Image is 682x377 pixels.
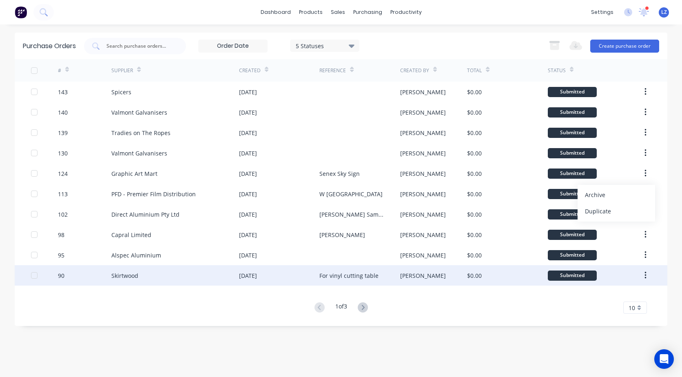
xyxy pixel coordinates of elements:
div: 143 [58,88,68,96]
div: $0.00 [467,271,482,280]
span: LZ [661,9,667,16]
div: $0.00 [467,88,482,96]
div: Total [467,67,482,74]
div: # [58,67,61,74]
div: [DATE] [239,129,257,137]
div: [PERSON_NAME] [400,271,446,280]
div: Graphic Art Mart [111,169,157,178]
div: [PERSON_NAME] [400,149,446,157]
div: $0.00 [467,231,482,239]
div: sales [327,6,349,18]
div: Valmont Galvanisers [111,108,167,117]
div: [DATE] [239,251,257,259]
div: products [295,6,327,18]
img: Factory [15,6,27,18]
div: 98 [58,231,64,239]
div: PFD - Premier Film Distribution [111,190,196,198]
div: [DATE] [239,108,257,117]
div: 124 [58,169,68,178]
div: 95 [58,251,64,259]
div: 5 Statuses [296,41,354,50]
div: $0.00 [467,251,482,259]
div: Valmont Galvanisers [111,149,167,157]
div: [PERSON_NAME] [319,231,365,239]
div: Submitted [548,148,597,158]
div: [PERSON_NAME] [400,129,446,137]
div: [DATE] [239,149,257,157]
div: [DATE] [239,210,257,219]
div: $0.00 [467,190,482,198]
div: Spicers [111,88,131,96]
div: [PERSON_NAME] [400,190,446,198]
div: 90 [58,271,64,280]
div: $0.00 [467,129,482,137]
div: Skirtwood [111,271,138,280]
div: [PERSON_NAME] [400,251,446,259]
div: 1 of 3 [335,302,347,314]
a: dashboard [257,6,295,18]
div: Submitted [548,107,597,118]
div: [DATE] [239,271,257,280]
div: $0.00 [467,210,482,219]
div: Created [239,67,261,74]
div: purchasing [349,6,386,18]
button: Create purchase order [590,40,659,53]
div: Senex Sky Sign [319,169,360,178]
div: Purchase Orders [23,41,76,51]
div: [PERSON_NAME] [400,231,446,239]
div: Archive [585,189,648,201]
div: Submitted [548,87,597,97]
div: productivity [386,6,426,18]
div: 113 [58,190,68,198]
div: Submitted [548,189,597,199]
div: 102 [58,210,68,219]
div: Tradies on The Ropes [111,129,170,137]
div: [DATE] [239,190,257,198]
div: settings [587,6,618,18]
div: Submitted [548,230,597,240]
input: Search purchase orders... [106,42,173,50]
div: Reference [319,67,346,74]
div: $0.00 [467,149,482,157]
div: 139 [58,129,68,137]
div: [PERSON_NAME] [400,108,446,117]
div: Created By [400,67,429,74]
div: [DATE] [239,169,257,178]
span: 10 [629,304,635,312]
div: [PERSON_NAME] [400,88,446,96]
div: Supplier [111,67,133,74]
div: Alspec Aluminium [111,251,161,259]
div: Submitted [548,250,597,260]
div: For vinyl cutting table [319,271,379,280]
div: $0.00 [467,108,482,117]
div: Status [548,67,566,74]
div: W [GEOGRAPHIC_DATA] [319,190,383,198]
div: Duplicate [585,205,648,217]
div: [DATE] [239,231,257,239]
div: Submitted [548,271,597,281]
input: Order Date [199,40,267,52]
div: $0.00 [467,169,482,178]
div: 140 [58,108,68,117]
div: [DATE] [239,88,257,96]
div: Direct Aluminium Pty Ltd [111,210,179,219]
div: Submitted [548,169,597,179]
div: [PERSON_NAME] [400,210,446,219]
div: [PERSON_NAME] [400,169,446,178]
div: Open Intercom Messenger [654,349,674,369]
div: Submitted [548,209,597,220]
div: [PERSON_NAME] Samples [319,210,383,219]
div: 130 [58,149,68,157]
div: Submitted [548,128,597,138]
div: Capral Limited [111,231,151,239]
